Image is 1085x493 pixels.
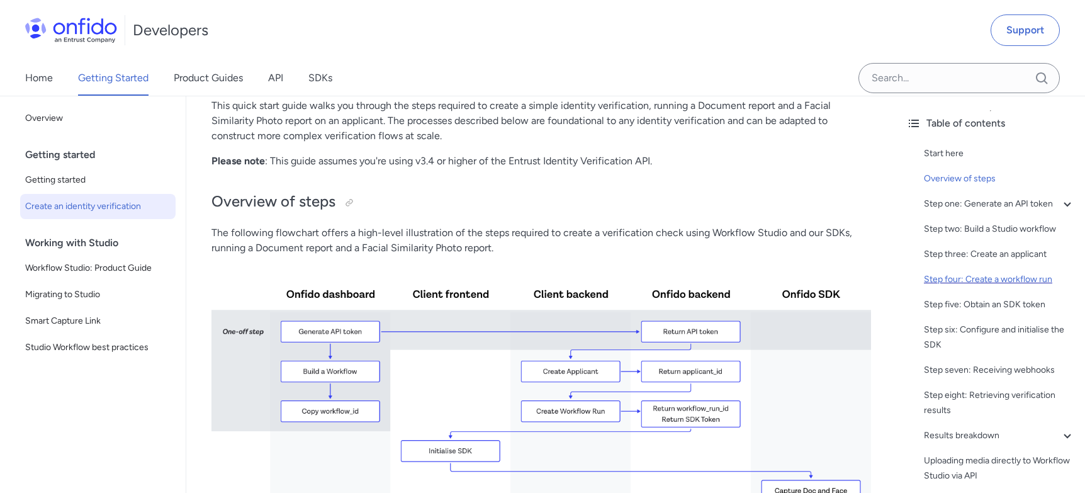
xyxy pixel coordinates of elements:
[924,222,1075,237] a: Step two: Build a Studio workflow
[25,287,171,302] span: Migrating to Studio
[924,146,1075,161] a: Start here
[20,194,176,219] a: Create an identity verification
[308,60,332,96] a: SDKs
[133,20,208,40] h1: Developers
[20,256,176,281] a: Workflow Studio: Product Guide
[211,225,871,256] p: The following flowchart offers a high-level illustration of the steps required to create a verifi...
[25,261,171,276] span: Workflow Studio: Product Guide
[25,314,171,329] span: Smart Capture Link
[78,60,149,96] a: Getting Started
[924,363,1075,378] a: Step seven: Receiving webhooks
[20,106,176,131] a: Overview
[25,230,181,256] div: Working with Studio
[174,60,243,96] a: Product Guides
[25,142,181,167] div: Getting started
[211,155,265,167] strong: Please note
[924,297,1075,312] a: Step five: Obtain an SDK token
[211,98,871,144] p: This quick start guide walks you through the steps required to create a simple identity verificat...
[25,111,171,126] span: Overview
[906,116,1075,131] div: Table of contents
[991,14,1060,46] a: Support
[924,171,1075,186] a: Overview of steps
[25,199,171,214] span: Create an identity verification
[924,247,1075,262] a: Step three: Create an applicant
[211,154,871,169] p: : This guide assumes you're using v3.4 or higher of the Entrust Identity Verification API.
[858,63,1060,93] input: Onfido search input field
[20,167,176,193] a: Getting started
[924,428,1075,443] a: Results breakdown
[25,18,117,43] img: Onfido Logo
[924,322,1075,353] a: Step six: Configure and initialise the SDK
[924,272,1075,287] a: Step four: Create a workflow run
[20,335,176,360] a: Studio Workflow best practices
[924,196,1075,212] a: Step one: Generate an API token
[25,173,171,188] span: Getting started
[211,191,871,213] h2: Overview of steps
[25,60,53,96] a: Home
[924,453,1075,484] a: Uploading media directly to Workflow Studio via API
[924,388,1075,418] a: Step eight: Retrieving verification results
[268,60,283,96] a: API
[25,340,171,355] span: Studio Workflow best practices
[20,282,176,307] a: Migrating to Studio
[20,309,176,334] a: Smart Capture Link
